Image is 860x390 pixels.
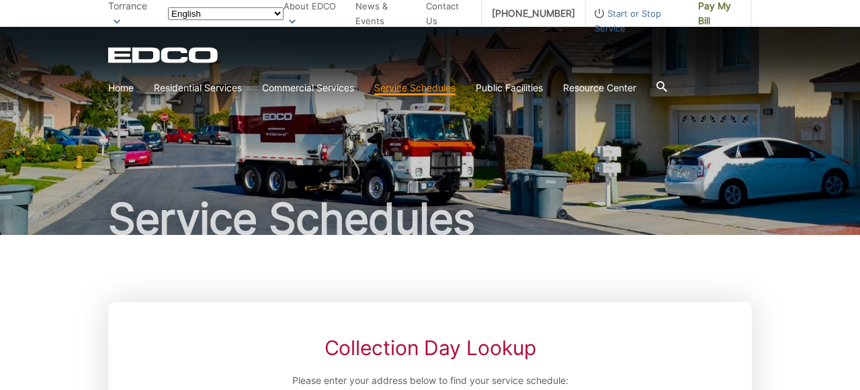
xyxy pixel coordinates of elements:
a: Public Facilities [476,81,543,95]
a: Commercial Services [262,81,354,95]
a: EDCD logo. Return to the homepage. [108,47,220,63]
a: Resource Center [563,81,636,95]
h2: Collection Day Lookup [218,336,642,360]
a: Home [108,81,134,95]
p: Please enter your address below to find your service schedule: [218,373,642,388]
h1: Service Schedules [108,197,752,240]
a: Service Schedules [374,81,456,95]
select: Select a language [168,7,284,20]
a: Residential Services [154,81,242,95]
